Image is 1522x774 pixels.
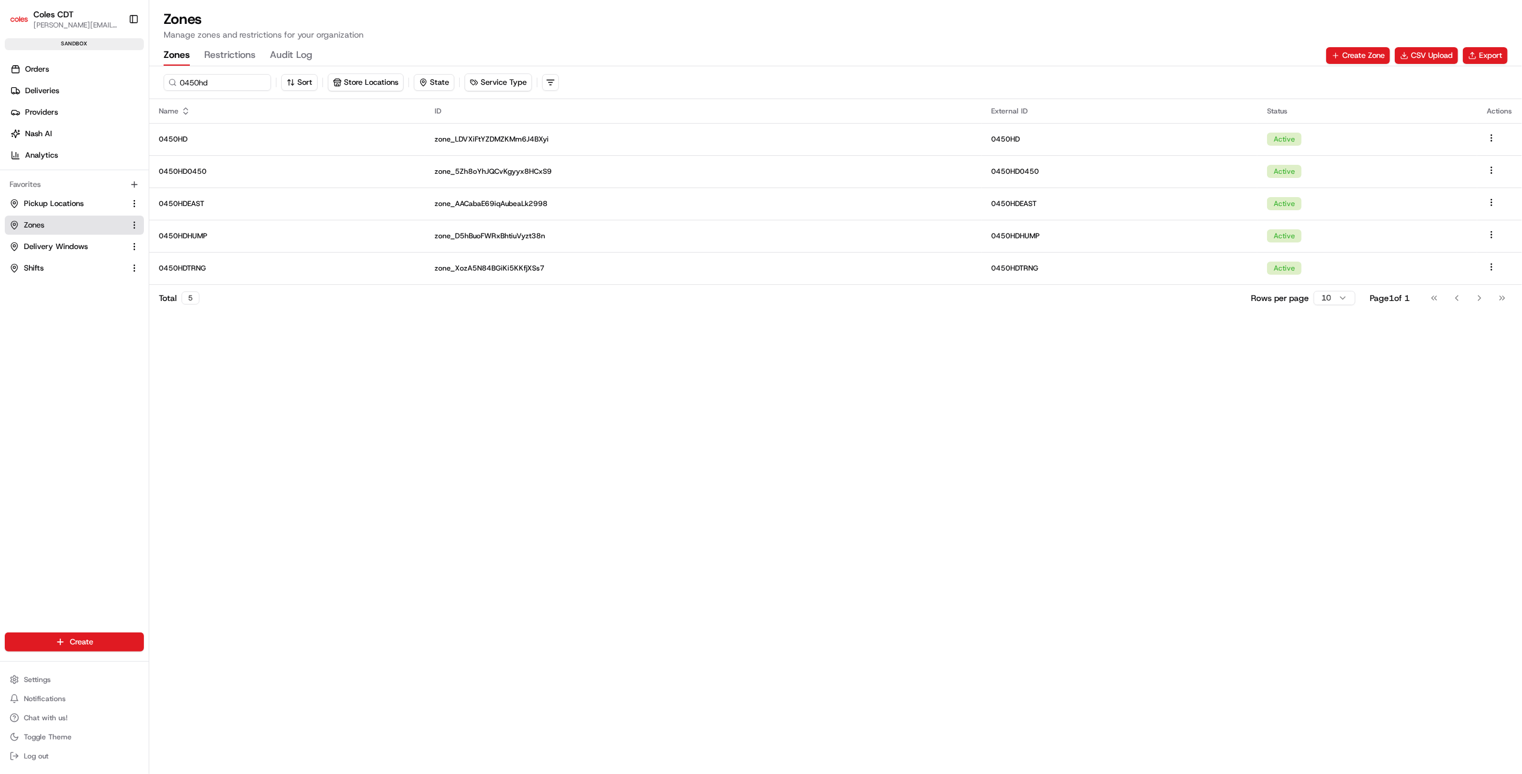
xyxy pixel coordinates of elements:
[5,194,144,213] button: Pickup Locations
[5,748,144,764] button: Log out
[5,671,144,688] button: Settings
[12,48,217,67] p: Welcome 👋
[24,174,91,186] span: Knowledge Base
[101,175,110,185] div: 💻
[1267,229,1302,242] div: Active
[24,675,51,684] span: Settings
[1267,197,1302,210] div: Active
[1267,262,1302,275] div: Active
[1370,292,1410,304] div: Page 1 of 1
[25,107,58,118] span: Providers
[5,216,144,235] button: Zones
[12,175,21,185] div: 📗
[5,60,149,79] a: Orders
[159,199,416,208] p: 0450HDEAST
[24,713,67,723] span: Chat with us!
[113,174,192,186] span: API Documentation
[5,690,144,707] button: Notifications
[1267,165,1302,178] div: Active
[5,709,144,726] button: Chat with us!
[5,237,144,256] button: Delivery Windows
[25,85,59,96] span: Deliveries
[41,127,151,136] div: We're available if you need us!
[10,241,125,252] a: Delivery Windows
[328,74,403,91] button: Store Locations
[25,64,49,75] span: Orders
[159,167,416,176] p: 0450HD0450
[10,10,29,29] img: Coles CDT
[10,263,125,274] a: Shifts
[159,106,416,116] div: Name
[1395,47,1458,64] button: CSV Upload
[31,78,197,90] input: Clear
[5,5,124,33] button: Coles CDTColes CDT[PERSON_NAME][EMAIL_ADDRESS][PERSON_NAME][PERSON_NAME][DOMAIN_NAME]
[24,198,84,209] span: Pickup Locations
[991,199,1248,208] p: 0450HDEAST
[5,124,149,143] a: Nash AI
[159,231,416,241] p: 0450HDHUMP
[435,263,972,273] p: zone_XozA5N84BGiKi5KKfjXSs7
[5,175,144,194] div: Favorites
[414,74,454,91] button: State
[203,118,217,133] button: Start new chat
[204,45,256,66] button: Restrictions
[24,732,72,742] span: Toggle Theme
[1326,47,1390,64] button: Create Zone
[10,220,125,231] a: Zones
[24,751,48,761] span: Log out
[328,73,404,91] button: Store Locations
[164,74,271,91] input: Search for a zone
[5,81,149,100] a: Deliveries
[435,199,972,208] p: zone_AACabaE69iqAubeaLk2998
[1487,106,1512,116] div: Actions
[991,263,1248,273] p: 0450HDTRNG
[991,167,1248,176] p: 0450HD0450
[1267,106,1468,116] div: Status
[96,169,196,191] a: 💻API Documentation
[991,106,1248,116] div: External ID
[1251,292,1309,304] p: Rows per page
[270,45,312,66] button: Audit Log
[84,202,144,212] a: Powered byPylon
[991,231,1248,241] p: 0450HDHUMP
[5,38,144,50] div: sandbox
[5,146,149,165] a: Analytics
[435,106,972,116] div: ID
[25,150,58,161] span: Analytics
[5,259,144,278] button: Shifts
[182,291,199,305] div: 5
[25,128,52,139] span: Nash AI
[164,10,1508,29] h1: Zones
[159,291,199,305] div: Total
[5,103,149,122] a: Providers
[33,20,119,30] button: [PERSON_NAME][EMAIL_ADDRESS][PERSON_NAME][PERSON_NAME][DOMAIN_NAME]
[7,169,96,191] a: 📗Knowledge Base
[1267,133,1302,146] div: Active
[24,263,44,274] span: Shifts
[5,729,144,745] button: Toggle Theme
[33,8,73,20] button: Coles CDT
[435,167,972,176] p: zone_5Zh8oYhJQCvKgyyx8HCxS9
[12,13,36,36] img: Nash
[24,220,44,231] span: Zones
[12,115,33,136] img: 1736555255976-a54dd68f-1ca7-489b-9aae-adbdc363a1c4
[281,74,318,91] button: Sort
[159,134,416,144] p: 0450HD
[5,632,144,652] button: Create
[24,694,66,704] span: Notifications
[1463,47,1508,64] button: Export
[164,45,190,66] button: Zones
[119,203,144,212] span: Pylon
[10,198,125,209] a: Pickup Locations
[435,134,972,144] p: zone_LDVXiFtYZDMZKMm6J4BXyi
[159,263,416,273] p: 0450HDTRNG
[465,74,531,91] button: Service Type
[70,637,93,647] span: Create
[435,231,972,241] p: zone_D5hBuoFWRxBhtiuVyzt38n
[41,115,196,127] div: Start new chat
[164,29,1508,41] p: Manage zones and restrictions for your organization
[991,134,1248,144] p: 0450HD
